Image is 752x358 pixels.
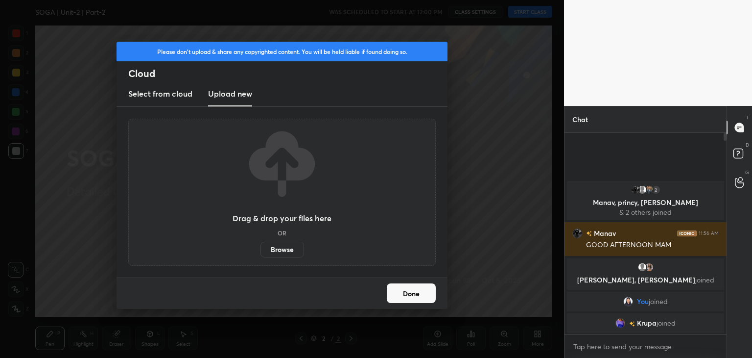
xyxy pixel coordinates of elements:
[677,230,697,236] img: iconic-dark.1390631f.png
[128,88,192,100] h3: Select from cloud
[651,185,661,195] div: 2
[644,262,654,272] img: 90775c574a944212a0fe9805eef71dbf.jpg
[644,185,654,195] img: 7c3e05c03d7f4d3ab6fe99749250916d.jpg
[573,276,718,284] p: [PERSON_NAME], [PERSON_NAME]
[592,228,616,238] h6: Manav
[117,42,447,61] div: Please don't upload & share any copyrighted content. You will be held liable if found doing so.
[586,240,719,250] div: GOOD AFTERNOON MAM
[387,283,436,303] button: Done
[657,319,676,327] span: joined
[695,275,714,284] span: joined
[208,88,252,100] h3: Upload new
[278,230,286,236] h5: OR
[564,179,727,335] div: grid
[586,231,592,236] img: no-rating-badge.077c3623.svg
[573,208,718,216] p: & 2 others joined
[746,141,749,149] p: D
[573,199,718,206] p: Manav, princy, [PERSON_NAME]
[637,319,657,327] span: Krupa
[629,321,635,327] img: no-rating-badge.077c3623.svg
[128,67,447,80] h2: Cloud
[745,169,749,176] p: G
[623,297,633,307] img: 1d9caf79602a43199c593e4a951a70c3.jpg
[637,262,647,272] img: default.png
[572,229,582,238] img: 83fb5db4a88a434985c4cc6ea88d96af.jpg
[631,185,640,195] img: 83fb5db4a88a434985c4cc6ea88d96af.jpg
[233,214,331,222] h3: Drag & drop your files here
[637,185,647,195] img: default.png
[699,230,719,236] div: 11:56 AM
[637,298,649,306] span: You
[564,106,596,132] p: Chat
[746,114,749,121] p: T
[615,318,625,328] img: ad4047ff7b414626837a6f128a8734e9.jpg
[649,298,668,306] span: joined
